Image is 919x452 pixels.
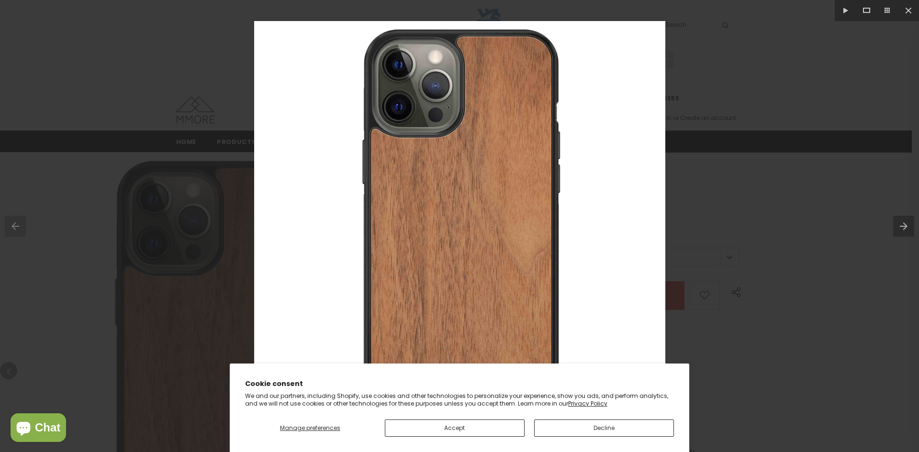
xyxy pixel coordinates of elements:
[245,379,674,389] h2: Cookie consent
[8,413,69,444] inbox-online-store-chat: Shopify online store chat
[534,419,674,437] button: Decline
[245,392,674,407] p: We and our partners, including Shopify, use cookies and other technologies to personalize your ex...
[385,419,525,437] button: Accept
[245,419,375,437] button: Manage preferences
[568,399,607,408] a: Privacy Policy
[254,21,665,432] img: EuropeanWalnutiPhone12.jpg
[280,424,340,432] span: Manage preferences
[893,202,919,250] button: Next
